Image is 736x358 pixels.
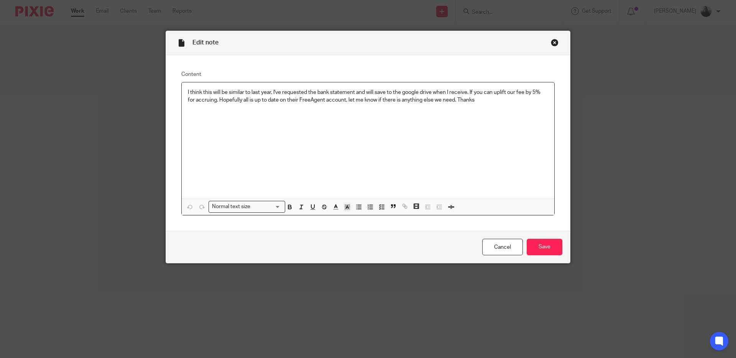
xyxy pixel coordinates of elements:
[192,39,219,46] span: Edit note
[551,39,559,46] div: Close this dialog window
[209,201,285,213] div: Search for option
[482,239,523,255] a: Cancel
[527,239,562,255] input: Save
[253,203,281,211] input: Search for option
[210,203,252,211] span: Normal text size
[181,71,555,78] label: Content
[188,89,548,104] p: I think this will be similar to last year, I've requested the bank statement and will save to the...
